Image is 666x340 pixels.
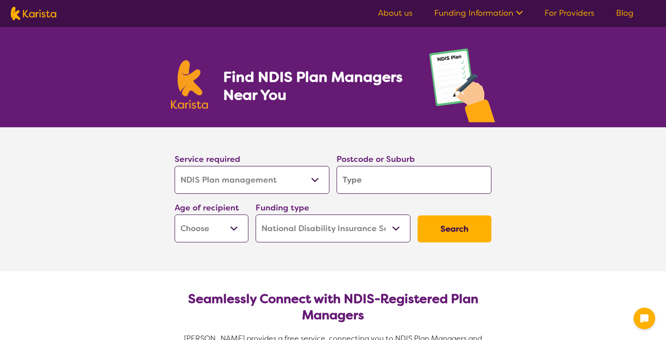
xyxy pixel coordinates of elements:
[175,202,239,213] label: Age of recipient
[11,7,56,20] img: Karista logo
[616,8,634,18] a: Blog
[171,60,208,109] img: Karista logo
[337,166,491,194] input: Type
[175,154,240,165] label: Service required
[256,202,309,213] label: Funding type
[418,215,491,242] button: Search
[429,49,495,127] img: plan-management
[434,8,523,18] a: Funding Information
[544,8,594,18] a: For Providers
[378,8,413,18] a: About us
[182,291,484,323] h2: Seamlessly Connect with NDIS-Registered Plan Managers
[337,154,415,165] label: Postcode or Suburb
[223,68,411,104] h1: Find NDIS Plan Managers Near You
